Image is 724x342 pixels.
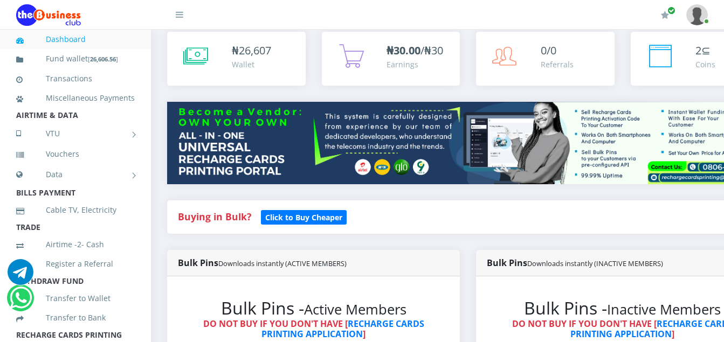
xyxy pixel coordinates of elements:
strong: DO NOT BUY IF YOU DON'T HAVE [ ] [203,318,424,340]
i: Renew/Upgrade Subscription [661,11,669,19]
a: Transactions [16,66,135,91]
a: Chat for support [10,293,32,311]
div: Earnings [387,59,443,70]
img: Logo [16,4,81,26]
b: Click to Buy Cheaper [265,212,342,222]
a: Fund wallet[26,606.56] [16,46,135,72]
a: VTU [16,120,135,147]
div: Referrals [541,59,574,70]
span: /₦30 [387,43,443,58]
span: Renew/Upgrade Subscription [667,6,675,15]
b: 26,606.56 [90,55,116,63]
a: 0/0 Referrals [476,32,615,86]
a: Transfer to Bank [16,305,135,330]
a: ₦26,607 Wallet [167,32,306,86]
img: User [686,4,708,25]
strong: Bulk Pins [178,257,347,269]
small: Inactive Members [607,300,721,319]
small: [ ] [88,55,118,63]
h2: Bulk Pins - [189,298,438,318]
div: Coins [695,59,715,70]
a: ₦30.00/₦30 Earnings [322,32,460,86]
a: Cable TV, Electricity [16,198,135,222]
div: Wallet [232,59,271,70]
a: Transfer to Wallet [16,286,135,311]
span: 26,607 [239,43,271,58]
span: 2 [695,43,701,58]
strong: Bulk Pins [487,257,663,269]
span: 0/0 [541,43,556,58]
strong: Buying in Bulk? [178,210,251,223]
a: Chat for support [8,267,33,285]
small: Downloads instantly (ACTIVE MEMBERS) [218,259,347,268]
a: Click to Buy Cheaper [261,210,347,223]
a: Miscellaneous Payments [16,86,135,110]
small: Downloads instantly (INACTIVE MEMBERS) [527,259,663,268]
small: Active Members [304,300,406,319]
a: Register a Referral [16,252,135,276]
a: Data [16,161,135,188]
div: ⊆ [695,43,715,59]
a: Vouchers [16,142,135,166]
a: RECHARGE CARDS PRINTING APPLICATION [261,318,424,340]
a: Airtime -2- Cash [16,232,135,257]
a: Dashboard [16,27,135,52]
div: ₦ [232,43,271,59]
b: ₦30.00 [387,43,420,58]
